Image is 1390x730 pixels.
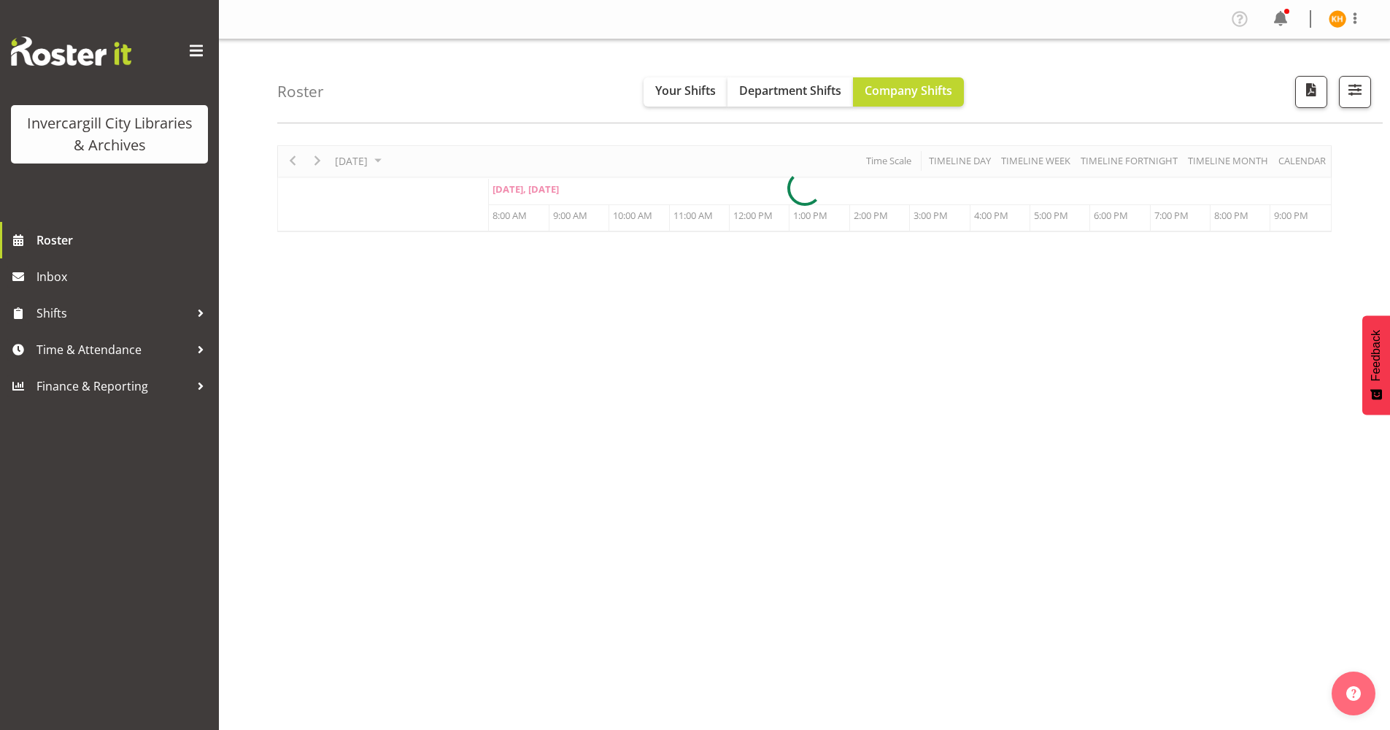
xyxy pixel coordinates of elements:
div: Invercargill City Libraries & Archives [26,112,193,156]
span: Your Shifts [655,82,716,99]
img: kaela-harley11669.jpg [1329,10,1346,28]
button: Department Shifts [727,77,853,107]
span: Time & Attendance [36,339,190,361]
button: Your Shifts [644,77,727,107]
button: Company Shifts [853,77,964,107]
span: Roster [36,229,212,251]
button: Feedback - Show survey [1362,315,1390,415]
span: Shifts [36,302,190,324]
button: Filter Shifts [1339,76,1371,108]
span: Company Shifts [865,82,952,99]
img: help-xxl-2.png [1346,686,1361,701]
span: Feedback [1370,330,1383,381]
span: Department Shifts [739,82,841,99]
span: Inbox [36,266,212,288]
img: Rosterit website logo [11,36,131,66]
span: Finance & Reporting [36,375,190,397]
button: Download a PDF of the roster for the current day [1295,76,1327,108]
h4: Roster [277,83,324,100]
